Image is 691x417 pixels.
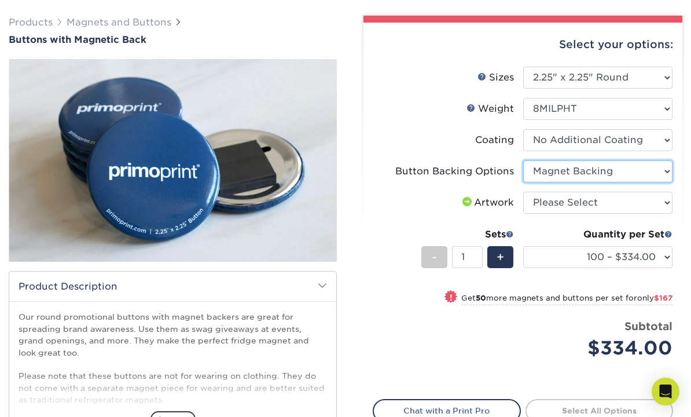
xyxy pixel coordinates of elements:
a: Magnets and Buttons [67,17,171,28]
div: $334.00 [532,334,673,362]
span: + [497,248,504,266]
span: $167 [654,294,672,302]
a: Buttons with Magnetic Back [9,34,337,45]
span: only [637,294,672,302]
div: Weight [466,102,514,116]
strong: Subtotal [624,320,672,332]
div: Sizes [477,71,514,85]
div: Quantity per Set [523,228,673,242]
img: Buttons with Magnetic Back 01 [9,47,337,274]
div: Sets [421,228,514,242]
small: Get more magnets and buttons per set for [461,294,672,305]
div: Button Backing Options [395,164,514,178]
span: ! [450,291,453,303]
span: - [432,248,437,266]
h2: Product Description [9,272,336,301]
div: Select your options: [373,23,673,67]
div: Artwork [460,196,514,210]
strong: 50 [476,294,486,302]
a: Products [9,17,53,28]
span: Buttons with Magnetic Back [9,34,146,45]
div: Open Intercom Messenger [652,378,679,405]
div: Coating [475,133,514,147]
